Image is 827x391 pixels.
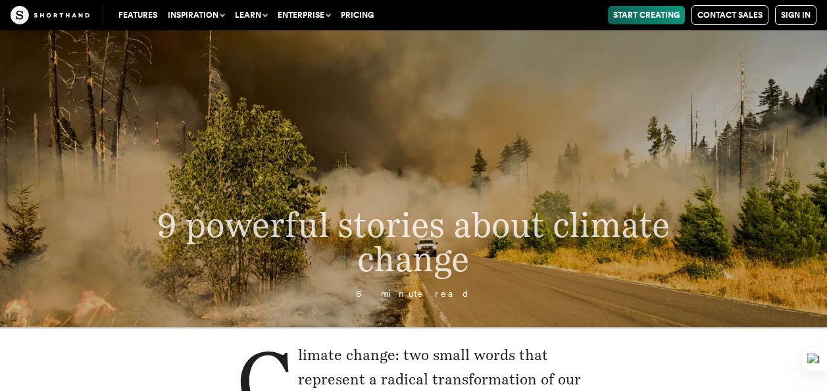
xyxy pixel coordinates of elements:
[336,6,379,24] a: Pricing
[608,6,685,24] a: Start Creating
[163,6,230,24] button: Inspiration
[691,5,768,25] a: Contact Sales
[74,289,753,299] p: 6 minute read
[230,6,272,24] button: Learn
[775,5,816,25] a: Sign in
[113,6,163,24] a: Features
[157,204,670,279] span: 9 powerful stories about climate change
[11,6,89,24] img: The Craft
[272,6,336,24] button: Enterprise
